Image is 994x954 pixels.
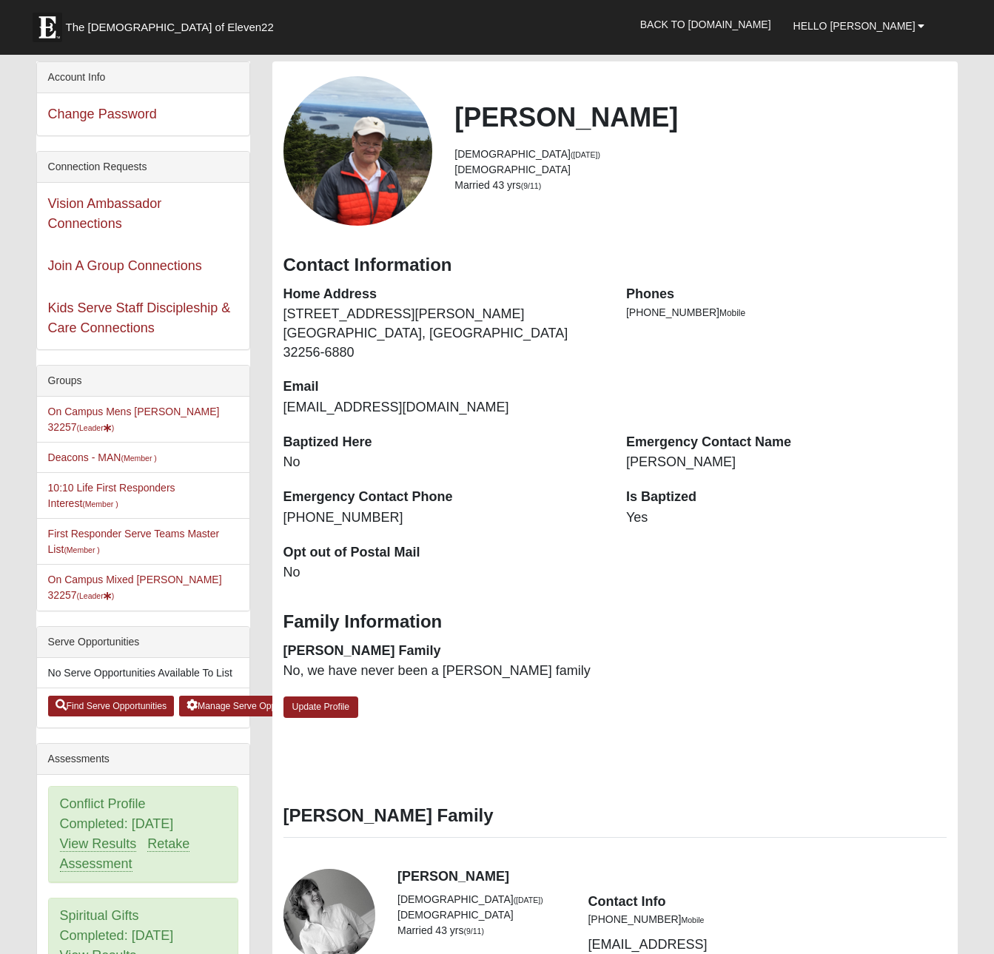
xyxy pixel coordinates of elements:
a: First Responder Serve Teams Master List(Member ) [48,528,220,555]
h3: Family Information [283,611,947,633]
a: Update Profile [283,696,359,718]
dt: Opt out of Postal Mail [283,543,604,562]
li: Married 43 yrs [454,178,947,193]
small: (Member ) [64,545,99,554]
dt: Phones [626,285,947,304]
dt: [PERSON_NAME] Family [283,642,604,661]
dt: Emergency Contact Name [626,433,947,452]
div: Connection Requests [37,152,249,183]
dd: [PHONE_NUMBER] [283,508,604,528]
dd: [EMAIL_ADDRESS][DOMAIN_NAME] [283,398,604,417]
dd: Yes [626,508,947,528]
span: The [DEMOGRAPHIC_DATA] of Eleven22 [66,20,274,35]
small: ([DATE]) [571,150,600,159]
div: Serve Opportunities [37,627,249,658]
dt: Is Baptized [626,488,947,507]
div: Assessments [37,744,249,775]
div: Conflict Profile Completed: [DATE] [49,787,238,882]
a: The [DEMOGRAPHIC_DATA] of Eleven22 [25,5,321,42]
a: View Fullsize Photo [283,76,433,226]
span: Hello [PERSON_NAME] [793,20,916,32]
a: Vision Ambassador Connections [48,196,162,231]
dd: [STREET_ADDRESS][PERSON_NAME] [GEOGRAPHIC_DATA], [GEOGRAPHIC_DATA] 32256-6880 [283,305,604,362]
li: [DEMOGRAPHIC_DATA] [454,162,947,178]
a: Find Serve Opportunities [48,696,175,716]
a: Join A Group Connections [48,258,202,273]
small: (Member ) [121,454,156,463]
dd: No [283,453,604,472]
a: Manage Serve Opportunities [179,696,320,716]
a: Back to [DOMAIN_NAME] [629,6,782,43]
h3: Contact Information [283,255,947,276]
small: ([DATE]) [514,896,543,904]
div: Groups [37,366,249,397]
small: (9/11) [521,181,541,190]
li: [PHONE_NUMBER] [588,912,756,927]
dd: No, we have never been a [PERSON_NAME] family [283,662,604,681]
dd: No [283,563,604,582]
li: Married 43 yrs [397,923,565,938]
li: [PHONE_NUMBER] [626,305,947,320]
small: (9/11) [463,927,483,935]
strong: Contact Info [588,894,665,909]
li: [DEMOGRAPHIC_DATA] [454,147,947,162]
dt: Baptized Here [283,433,604,452]
small: Mobile [681,916,704,924]
a: On Campus Mixed [PERSON_NAME] 32257(Leader) [48,574,222,601]
a: 10:10 Life First Responders Interest(Member ) [48,482,175,509]
li: No Serve Opportunities Available To List [37,658,249,688]
small: (Member ) [82,500,118,508]
h3: [PERSON_NAME] Family [283,805,947,827]
a: View Results [60,836,137,852]
a: Deacons - MAN(Member ) [48,451,157,463]
a: Hello [PERSON_NAME] [782,7,936,44]
a: Change Password [48,107,157,121]
a: Kids Serve Staff Discipleship & Care Connections [48,300,231,335]
div: Account Info [37,62,249,93]
li: [DEMOGRAPHIC_DATA] [397,892,565,907]
h2: [PERSON_NAME] [454,101,947,133]
dd: [PERSON_NAME] [626,453,947,472]
a: On Campus Mens [PERSON_NAME] 32257(Leader) [48,406,220,433]
small: (Leader ) [77,423,115,432]
dt: Home Address [283,285,604,304]
h4: [PERSON_NAME] [397,869,947,885]
span: Mobile [719,308,745,318]
small: (Leader ) [77,591,115,600]
dt: Emergency Contact Phone [283,488,604,507]
dt: Email [283,377,604,397]
img: Eleven22 logo [33,13,62,42]
li: [DEMOGRAPHIC_DATA] [397,907,565,923]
